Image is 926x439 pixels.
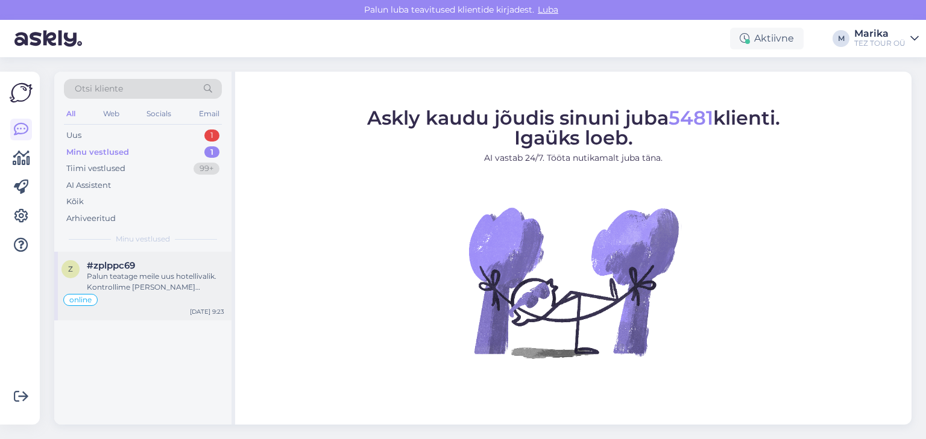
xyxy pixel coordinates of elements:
span: Luba [534,4,562,15]
img: No Chat active [465,173,682,390]
div: AI Assistent [66,179,111,191]
p: AI vastab 24/7. Tööta nutikamalt juba täna. [367,151,780,164]
div: Uus [66,129,81,142]
div: M [833,30,849,47]
div: 1 [204,129,219,142]
span: online [69,296,92,304]
img: Askly Logo [10,81,33,104]
span: Otsi kliente [75,83,123,95]
div: Arhiveeritud [66,213,116,225]
span: Minu vestlused [116,234,170,244]
div: 99+ [194,163,219,175]
span: z [68,264,73,273]
div: Tiimi vestlused [66,163,125,175]
div: Socials [144,106,174,122]
div: TEZ TOUR OÜ [854,39,906,48]
div: Aktiivne [730,28,804,49]
span: #zplppc69 [87,260,135,271]
div: Kõik [66,196,84,208]
span: Askly kaudu jõudis sinuni juba klienti. Igaüks loeb. [367,105,780,149]
span: 5481 [669,105,713,129]
div: Email [197,106,222,122]
div: Marika [854,29,906,39]
a: MarikaTEZ TOUR OÜ [854,29,919,48]
div: Web [101,106,122,122]
div: Palun teatage meile uus hotellivalik. Kontrollime [PERSON_NAME] saadavust. [87,271,224,293]
div: 1 [204,146,219,158]
div: Minu vestlused [66,146,129,158]
div: All [64,106,78,122]
div: [DATE] 9:23 [190,307,224,316]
